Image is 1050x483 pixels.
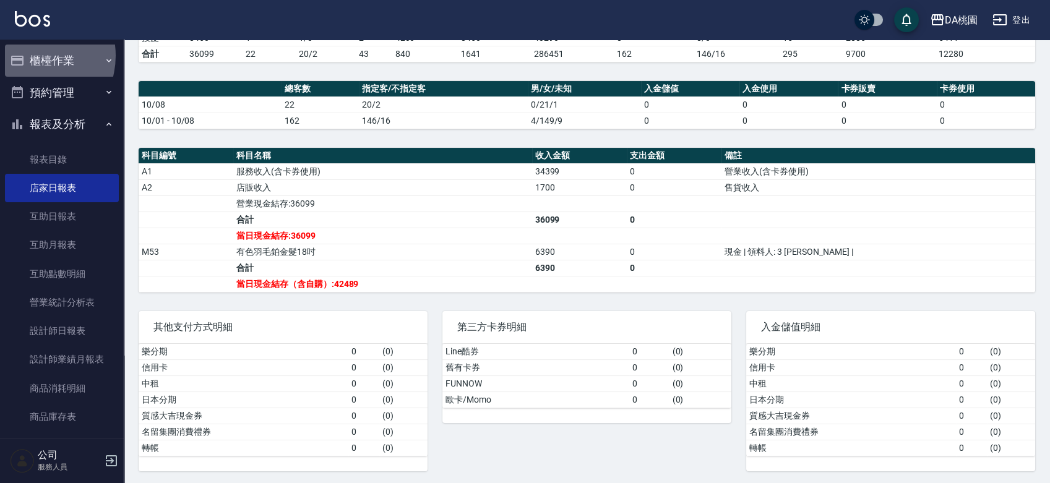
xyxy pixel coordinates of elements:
[5,345,119,374] a: 設計師業績月報表
[669,359,732,375] td: ( 0 )
[532,212,627,228] td: 36099
[139,359,348,375] td: 信用卡
[139,440,348,456] td: 轉帳
[233,179,531,195] td: 店販收入
[442,391,629,408] td: 歐卡/Momo
[139,344,428,456] table: a dense table
[38,461,101,472] p: 服務人員
[532,179,627,195] td: 1700
[987,440,1035,456] td: ( 0 )
[442,344,731,408] table: a dense table
[937,96,1035,113] td: 0
[746,375,956,391] td: 中租
[139,344,348,360] td: 樂分期
[987,408,1035,424] td: ( 0 )
[937,81,1035,97] th: 卡券使用
[627,260,721,276] td: 0
[233,195,531,212] td: 營業現金結存:36099
[956,375,987,391] td: 0
[233,228,531,244] td: 當日現金結存:36099
[282,81,359,97] th: 總客數
[379,359,428,375] td: ( 0 )
[629,344,669,360] td: 0
[739,81,838,97] th: 入金使用
[359,81,528,97] th: 指定客/不指定客
[987,391,1035,408] td: ( 0 )
[5,77,119,109] button: 預約管理
[139,148,1035,293] table: a dense table
[843,46,936,62] td: 9700
[641,96,739,113] td: 0
[5,317,119,345] a: 設計師日報表
[359,113,528,129] td: 146/16
[233,276,531,292] td: 當日現金結存（含自購）:42489
[987,344,1035,360] td: ( 0 )
[746,424,956,440] td: 名留集團消費禮券
[5,288,119,317] a: 營業統計分析表
[5,431,119,459] a: 商品庫存盤點表
[627,163,721,179] td: 0
[987,375,1035,391] td: ( 0 )
[282,96,359,113] td: 22
[139,81,1035,129] table: a dense table
[669,344,732,360] td: ( 0 )
[139,391,348,408] td: 日本分期
[442,359,629,375] td: 舊有卡券
[761,321,1020,333] span: 入金儲值明細
[348,391,379,408] td: 0
[746,391,956,408] td: 日本分期
[348,424,379,440] td: 0
[139,148,233,164] th: 科目編號
[348,344,379,360] td: 0
[186,46,243,62] td: 36099
[233,244,531,260] td: 有色羽毛鉑金髮18吋
[532,244,627,260] td: 6390
[669,375,732,391] td: ( 0 )
[38,449,101,461] h5: 公司
[987,359,1035,375] td: ( 0 )
[721,179,1035,195] td: 售貨收入
[956,391,987,408] td: 0
[458,46,531,62] td: 1641
[233,163,531,179] td: 服務收入(含卡券使用)
[139,96,282,113] td: 10/08
[641,113,739,129] td: 0
[669,391,732,408] td: ( 0 )
[139,179,233,195] td: A2
[348,375,379,391] td: 0
[153,321,413,333] span: 其他支付方式明細
[528,81,641,97] th: 男/女/未知
[746,344,956,360] td: 樂分期
[694,46,780,62] td: 146/16
[956,344,987,360] td: 0
[139,375,348,391] td: 中租
[739,113,838,129] td: 0
[356,46,392,62] td: 43
[945,12,978,28] div: DA桃園
[956,440,987,456] td: 0
[956,359,987,375] td: 0
[379,391,428,408] td: ( 0 )
[139,113,282,129] td: 10/01 - 10/08
[243,46,296,62] td: 22
[296,46,355,62] td: 20/2
[629,375,669,391] td: 0
[379,408,428,424] td: ( 0 )
[838,96,936,113] td: 0
[721,163,1035,179] td: 營業收入(含卡券使用)
[5,231,119,259] a: 互助月報表
[442,344,629,360] td: Line酷券
[359,96,528,113] td: 20/2
[629,391,669,408] td: 0
[233,212,531,228] td: 合計
[10,448,35,473] img: Person
[532,148,627,164] th: 收入金額
[925,7,983,33] button: DA桃園
[531,46,614,62] td: 286451
[5,260,119,288] a: 互助點數明細
[532,163,627,179] td: 34399
[379,344,428,360] td: ( 0 )
[627,148,721,164] th: 支出金額
[5,174,119,202] a: 店家日報表
[457,321,716,333] span: 第三方卡券明細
